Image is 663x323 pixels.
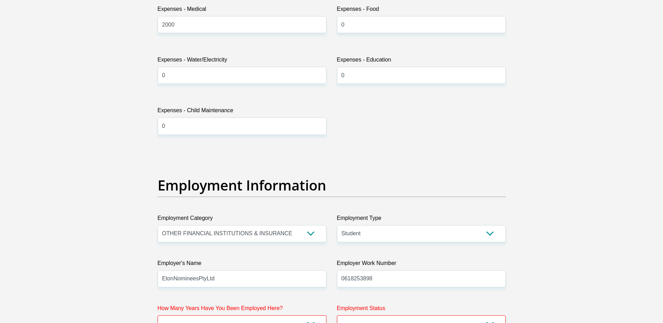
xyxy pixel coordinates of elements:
[158,214,326,225] label: Employment Category
[158,67,326,84] input: Expenses - Water/Electricity
[158,56,326,67] label: Expenses - Water/Electricity
[337,5,506,16] label: Expenses - Food
[337,259,506,270] label: Employer Work Number
[337,67,506,84] input: Expenses - Education
[158,270,326,287] input: Employer's Name
[158,5,326,16] label: Expenses - Medical
[337,270,506,287] input: Employer Work Number
[337,214,506,225] label: Employment Type
[158,106,326,117] label: Expenses - Child Maintenance
[337,56,506,67] label: Expenses - Education
[158,16,326,33] input: Expenses - Medical
[337,16,506,33] input: Expenses - Food
[158,177,506,194] h2: Employment Information
[158,304,326,315] label: How Many Years Have You Been Employed Here?
[337,304,506,315] label: Employment Status
[158,117,326,135] input: Expenses - Child Maintenance
[158,259,326,270] label: Employer's Name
